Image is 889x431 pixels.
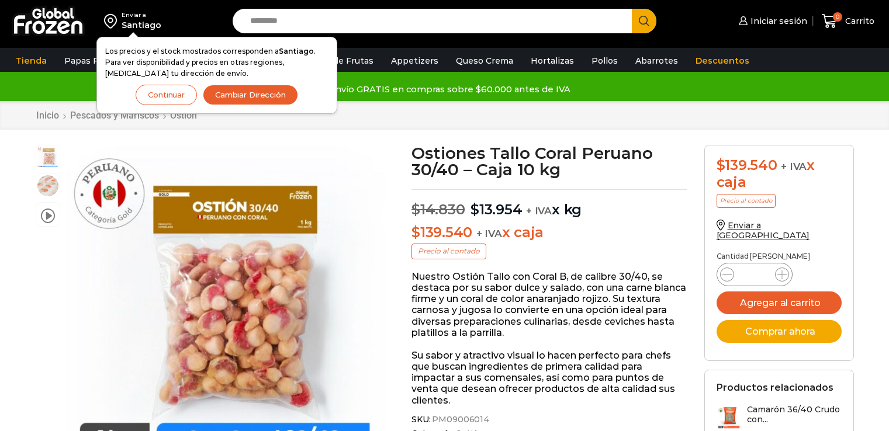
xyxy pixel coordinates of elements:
[736,9,807,33] a: Iniciar sesión
[411,224,687,241] p: x caja
[411,201,465,218] bdi: 14.830
[203,85,298,106] button: Cambiar Dirección
[717,405,842,430] a: Camarón 36/40 Crudo con...
[104,11,122,31] img: address-field-icon.svg
[411,224,420,241] span: $
[411,189,687,218] p: x kg
[717,157,725,173] span: $
[36,110,60,121] a: Inicio
[411,350,687,406] p: Su sabor y atractivo visual lo hacen perfecto para chefs que buscan ingredientes de primera calid...
[36,110,198,121] nav: Breadcrumb
[471,201,479,218] span: $
[632,9,656,33] button: Search button
[586,50,624,72] a: Pollos
[717,320,842,343] button: Comprar ahora
[526,205,552,217] span: + IVA
[36,174,60,197] span: ostion tallo coral
[411,224,472,241] bdi: 139.540
[717,382,833,393] h2: Productos relacionados
[717,157,777,173] bdi: 139.540
[411,271,687,338] p: Nuestro Ostión Tallo con Coral B, de calibre 30/40, se destaca por su sabor dulce y salado, con u...
[36,145,60,169] span: ostion coral 30:40
[411,201,420,218] span: $
[122,11,161,19] div: Enviar a
[411,244,486,259] p: Precio al contado
[743,266,766,283] input: Product quantity
[122,19,161,31] div: Santiago
[385,50,444,72] a: Appetizers
[717,194,776,208] p: Precio al contado
[717,220,810,241] a: Enviar a [GEOGRAPHIC_DATA]
[717,252,842,260] p: Cantidad [PERSON_NAME]
[430,415,490,425] span: PM09006014
[717,157,842,191] div: x caja
[471,201,522,218] bdi: 13.954
[781,161,807,172] span: + IVA
[629,50,684,72] a: Abarrotes
[748,15,807,27] span: Iniciar sesión
[136,85,197,106] button: Continuar
[819,8,877,35] a: 0 Carrito
[690,50,755,72] a: Descuentos
[476,228,502,239] span: + IVA
[300,50,379,72] a: Pulpa de Frutas
[411,415,687,425] span: SKU:
[170,110,198,121] a: Ostión
[10,50,53,72] a: Tienda
[747,405,842,425] h3: Camarón 36/40 Crudo con...
[279,47,314,55] strong: Santiago
[411,145,687,178] h1: Ostiones Tallo Coral Peruano 30/40 – Caja 10 kg
[58,50,123,72] a: Papas Fritas
[525,50,580,72] a: Hortalizas
[842,15,874,27] span: Carrito
[717,291,842,314] button: Agregar al carrito
[833,12,842,22] span: 0
[105,46,328,79] p: Los precios y el stock mostrados corresponden a . Para ver disponibilidad y precios en otras regi...
[70,110,160,121] a: Pescados y Mariscos
[450,50,519,72] a: Queso Crema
